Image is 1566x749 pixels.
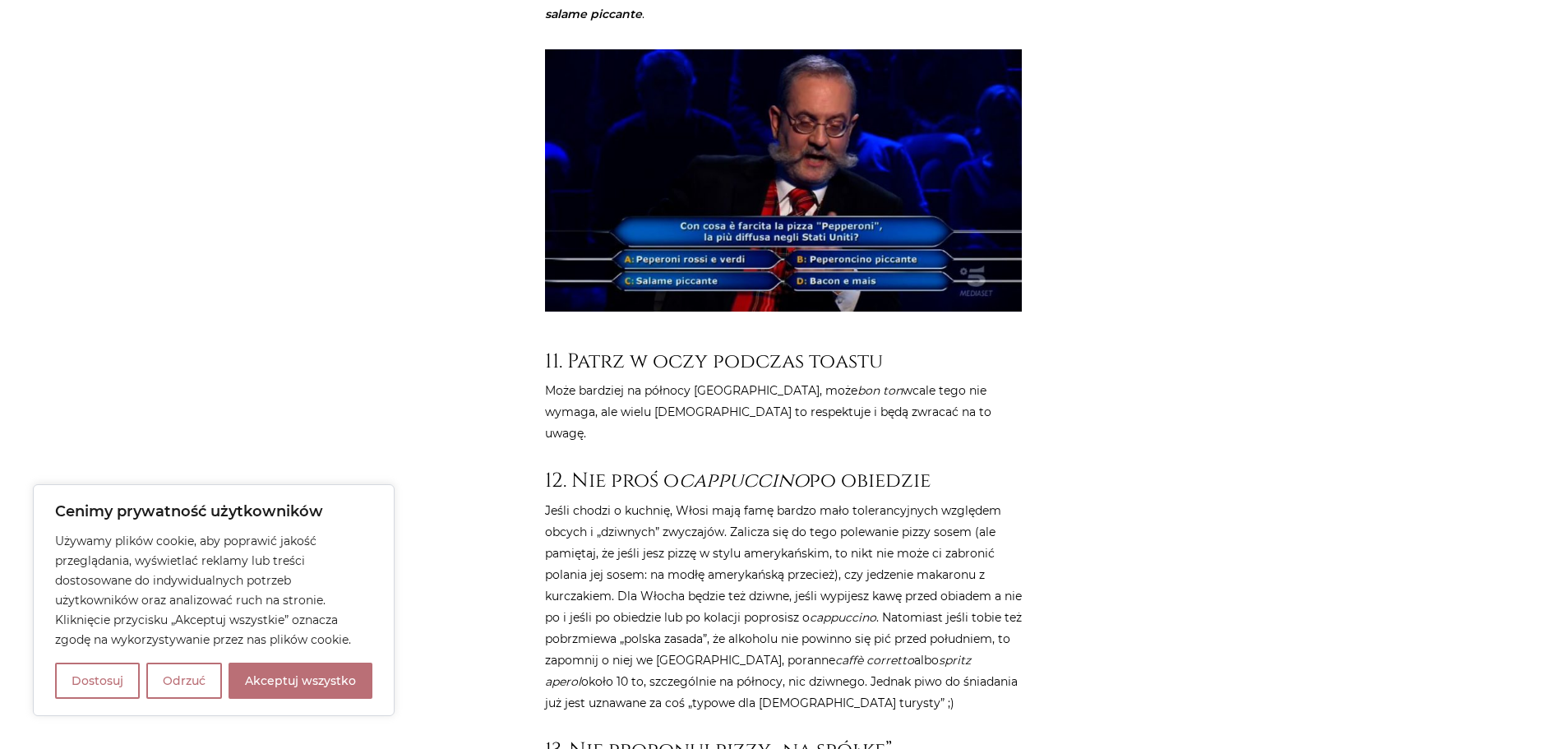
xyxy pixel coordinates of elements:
[146,663,222,699] button: Odrzuć
[229,663,372,699] button: Akceptuj wszystko
[810,610,876,625] em: cappuccino
[835,653,914,668] em: caffè corretto
[545,349,1022,373] h3: 11. Patrz w oczy podczas toastu
[545,500,1022,714] p: Jeśli chodzi o kuchnię, Włosi mają famę bardzo mało tolerancyjnych względem obcych i „dziwnych” z...
[545,380,1022,444] p: Może bardziej na północy [GEOGRAPHIC_DATA], może wcale tego nie wymaga, ale wielu [DEMOGRAPHIC_DA...
[55,502,372,521] p: Cenimy prywatność użytkowników
[679,467,809,494] em: cappuccino
[545,653,971,689] em: spritz aperol
[545,469,1022,492] h3: 12. Nie proś o po obiedzie
[55,531,372,650] p: Używamy plików cookie, aby poprawić jakość przeglądania, wyświetlać reklamy lub treści dostosowan...
[857,383,903,398] em: bon ton
[55,663,140,699] button: Dostosuj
